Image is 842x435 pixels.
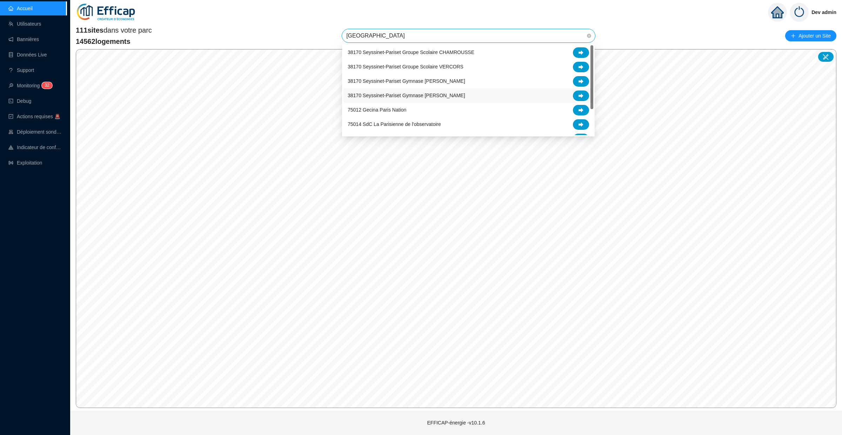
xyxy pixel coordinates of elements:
[427,420,485,426] span: EFFICAP-énergie - v10.1.6
[348,49,474,56] span: 38170 Seyssinet-Pariset Groupe Scolaire CHAMROUSSE
[343,45,593,60] div: 38170 Seyssinet-Pariset Groupe Scolaire CHAMROUSSE
[790,3,809,22] img: power
[791,33,796,38] span: plus
[8,21,41,27] a: teamUtilisateurs
[8,145,62,150] a: heat-mapIndicateur de confort
[8,52,47,58] a: databaseDonnées Live
[76,49,836,408] canvas: Map
[785,30,836,41] button: Ajouter un Site
[348,92,465,99] span: 38170 Seyssinet-Pariset Gymnase [PERSON_NAME]
[8,36,39,42] a: notificationBannières
[587,34,591,38] span: close-circle
[8,67,34,73] a: questionSupport
[76,36,152,46] span: 14562 logements
[76,25,152,35] span: dans votre parc
[348,63,463,71] span: 38170 Seyssinet-Pariset Groupe Scolaire VERCORS
[348,78,465,85] span: 38170 Seyssinet-Pariset Gymnase [PERSON_NAME]
[8,114,13,119] span: check-square
[8,6,33,11] a: homeAccueil
[76,26,103,34] span: 111 sites
[8,83,50,88] a: monitorMonitoring32
[343,88,593,103] div: 38170 Seyssinet-Pariset Gymnase Louis Carrel
[47,83,49,88] span: 2
[343,74,593,88] div: 38170 Seyssinet-Pariset Gymnase Joseph Guétat
[45,83,47,88] span: 3
[8,160,42,166] a: slidersExploitation
[343,117,593,132] div: 75014 SdC La Parisienne de l'observatoire
[42,82,52,89] sup: 32
[343,60,593,74] div: 38170 Seyssinet-Pariset Groupe Scolaire VERCORS
[348,106,406,114] span: 75012 Gecina Paris Nation
[17,114,60,119] span: Actions requises 🚨
[771,6,784,19] span: home
[343,132,593,146] div: 75014 SDC Le Méridien de Paris
[343,103,593,117] div: 75012 Gecina Paris Nation
[798,31,831,41] span: Ajouter un Site
[8,98,31,104] a: codeDebug
[348,121,441,128] span: 75014 SdC La Parisienne de l'observatoire
[8,129,62,135] a: clusterDéploiement sondes
[811,1,836,24] span: Dev admin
